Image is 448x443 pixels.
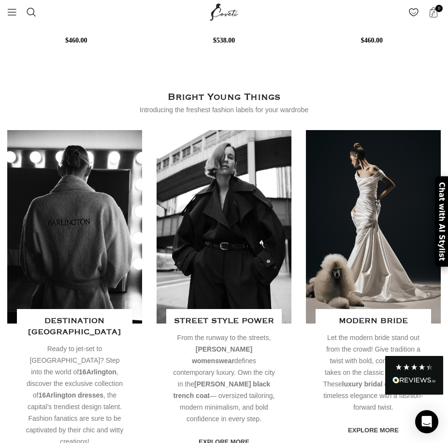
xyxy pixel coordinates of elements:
[338,420,408,441] a: explore more
[415,410,438,433] div: Open Intercom Messenger
[208,8,240,15] a: Site logo
[395,363,434,371] div: 4.28 Stars
[65,37,87,44] span: $460.00
[192,345,252,365] strong: [PERSON_NAME] womenswear
[404,2,423,22] div: My Wishlist
[157,130,291,324] a: Banner link
[173,316,275,327] h4: STREET STYLE POWER
[173,332,275,425] p: From the runway to the streets, defines contemporary luxury. Own the city in the — oversized tail...
[306,130,441,324] a: Banner link
[7,130,142,324] a: Banner link
[392,375,436,387] div: Read All Reviews
[168,90,280,105] h3: Bright Young Things
[322,316,424,327] h4: MODERN BRIDE
[392,377,436,384] img: REVIEWS.io
[435,5,443,12] span: 0
[2,2,22,22] a: Open mobile menu
[322,332,424,413] p: Let the modern bride stand out from the crowd! Give tradition a twist with bold, contemporary tak...
[385,356,443,395] div: Read All Reviews
[361,37,383,44] span: $460.00
[24,316,126,339] h4: DESTINATION [GEOGRAPHIC_DATA]
[22,2,41,22] a: Search
[173,380,270,399] strong: [PERSON_NAME] black trench coat
[140,104,308,115] div: Introducing the freshest fashion labels for your wardrobe
[79,368,116,376] strong: 16Arlington
[213,37,235,44] span: $538.00
[342,380,410,388] strong: luxury bridal dresses
[38,391,103,399] strong: 16Arlington dresses
[423,2,443,22] a: 0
